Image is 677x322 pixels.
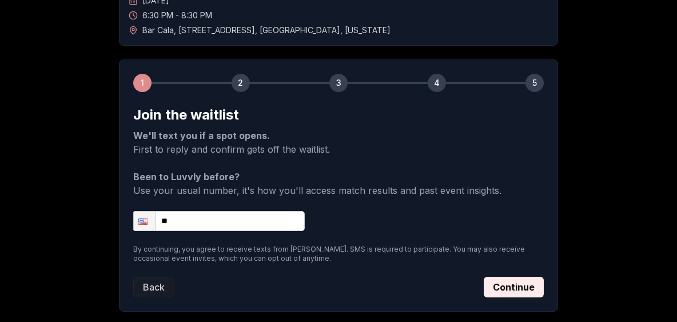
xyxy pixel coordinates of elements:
p: By continuing, you agree to receive texts from [PERSON_NAME]. SMS is required to participate. You... [133,245,544,263]
span: Bar Cala , [STREET_ADDRESS] , [GEOGRAPHIC_DATA] , [US_STATE] [142,25,391,36]
div: United States: + 1 [134,212,156,230]
p: Use your usual number, it's how you'll access match results and past event insights. [133,170,544,197]
strong: Been to Luvvly before? [133,171,240,182]
strong: We'll text you if a spot opens. [133,130,270,141]
button: Continue [484,277,544,297]
h2: Join the waitlist [133,106,544,124]
div: 2 [232,74,250,92]
p: First to reply and confirm gets off the waitlist. [133,129,544,156]
div: 5 [525,74,544,92]
div: 4 [428,74,446,92]
div: 3 [329,74,348,92]
button: Back [133,277,174,297]
div: 1 [133,74,152,92]
span: 6:30 PM - 8:30 PM [142,10,212,21]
